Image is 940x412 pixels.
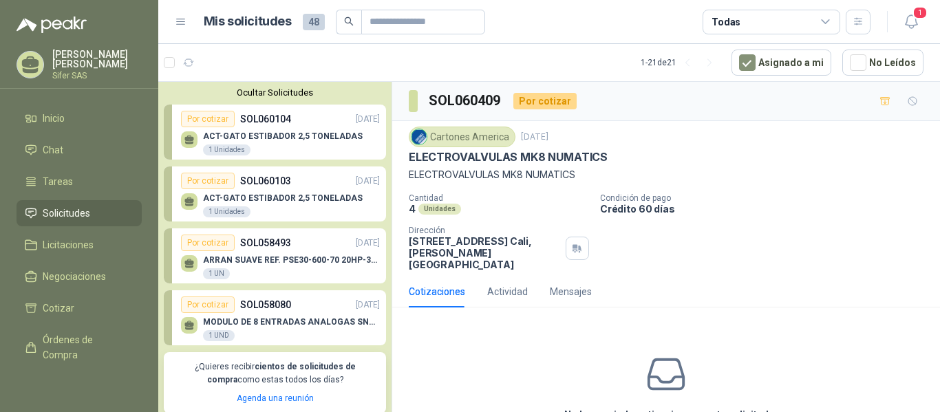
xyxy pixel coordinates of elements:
[43,111,65,126] span: Inicio
[17,17,87,33] img: Logo peakr
[203,330,235,341] div: 1 UND
[203,144,250,155] div: 1 Unidades
[356,237,380,250] p: [DATE]
[43,237,94,252] span: Licitaciones
[731,50,831,76] button: Asignado a mi
[203,206,250,217] div: 1 Unidades
[712,14,740,30] div: Todas
[513,93,577,109] div: Por cotizar
[17,373,142,400] a: Remisiones
[43,142,63,158] span: Chat
[237,393,314,403] a: Agenda una reunión
[412,129,427,144] img: Company Logo
[303,14,325,30] span: 48
[356,175,380,188] p: [DATE]
[17,137,142,163] a: Chat
[641,52,720,74] div: 1 - 21 de 21
[181,296,235,313] div: Por cotizar
[842,50,923,76] button: No Leídos
[172,360,378,387] p: ¿Quieres recibir como estas todos los días?
[207,362,356,384] b: cientos de solicitudes de compra
[409,193,589,203] p: Cantidad
[409,127,515,147] div: Cartones America
[17,263,142,290] a: Negociaciones
[203,317,380,327] p: MODULO DE 8 ENTRADAS ANALOGAS SNAP-AIMA
[487,284,528,299] div: Actividad
[43,332,129,362] span: Órdenes de Compra
[204,12,292,32] h1: Mis solicitudes
[164,290,386,345] a: Por cotizarSOL058080[DATE] MODULO DE 8 ENTRADAS ANALOGAS SNAP-AIMA1 UND
[521,131,548,144] p: [DATE]
[17,105,142,131] a: Inicio
[409,167,923,182] p: ELECTROVALVULAS MK8 NUMATICS
[600,193,934,203] p: Condición de pago
[17,200,142,226] a: Solicitudes
[164,105,386,160] a: Por cotizarSOL060104[DATE] ACT-GATO ESTIBADOR 2,5 TONELADAS1 Unidades
[600,203,934,215] p: Crédito 60 días
[203,268,230,279] div: 1 UN
[17,295,142,321] a: Cotizar
[409,150,608,164] p: ELECTROVALVULAS MK8 NUMATICS
[418,204,461,215] div: Unidades
[164,87,386,98] button: Ocultar Solicitudes
[240,297,291,312] p: SOL058080
[43,301,74,316] span: Cotizar
[409,235,560,270] p: [STREET_ADDRESS] Cali , [PERSON_NAME][GEOGRAPHIC_DATA]
[164,228,386,283] a: Por cotizarSOL058493[DATE] ARRAN SUAVE REF. PSE30-600-70 20HP-30A1 UN
[43,206,90,221] span: Solicitudes
[203,131,363,141] p: ACT-GATO ESTIBADOR 2,5 TONELADAS
[912,6,928,19] span: 1
[203,193,363,203] p: ACT-GATO ESTIBADOR 2,5 TONELADAS
[409,284,465,299] div: Cotizaciones
[17,327,142,368] a: Órdenes de Compra
[409,226,560,235] p: Dirección
[181,111,235,127] div: Por cotizar
[17,169,142,195] a: Tareas
[344,17,354,26] span: search
[43,174,73,189] span: Tareas
[203,255,380,265] p: ARRAN SUAVE REF. PSE30-600-70 20HP-30A
[52,50,142,69] p: [PERSON_NAME] [PERSON_NAME]
[181,173,235,189] div: Por cotizar
[181,235,235,251] div: Por cotizar
[356,299,380,312] p: [DATE]
[52,72,142,80] p: Sifer SAS
[899,10,923,34] button: 1
[356,113,380,126] p: [DATE]
[429,90,502,111] h3: SOL060409
[240,235,291,250] p: SOL058493
[240,111,291,127] p: SOL060104
[550,284,592,299] div: Mensajes
[17,232,142,258] a: Licitaciones
[43,269,106,284] span: Negociaciones
[164,166,386,221] a: Por cotizarSOL060103[DATE] ACT-GATO ESTIBADOR 2,5 TONELADAS1 Unidades
[240,173,291,188] p: SOL060103
[409,203,416,215] p: 4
